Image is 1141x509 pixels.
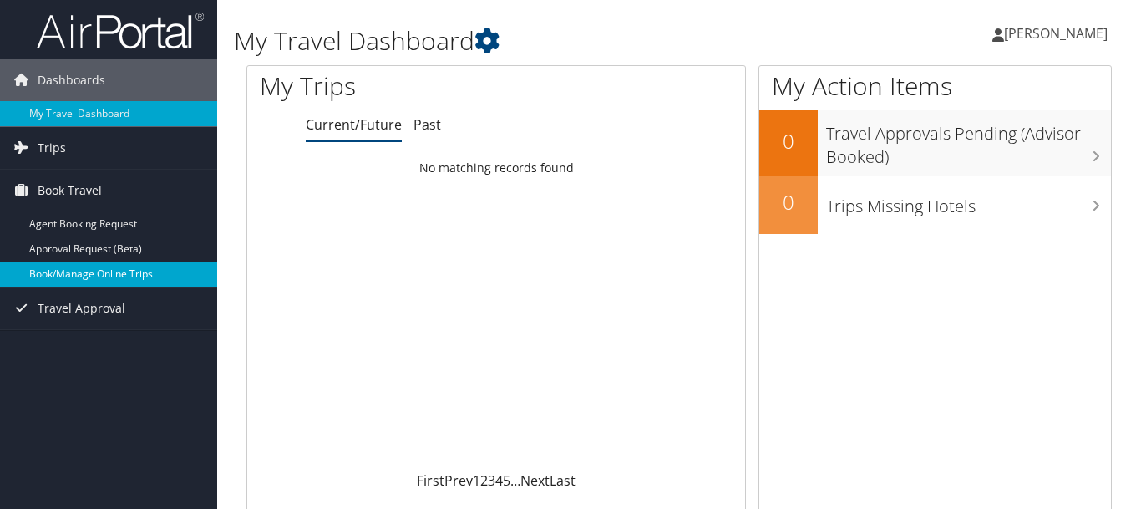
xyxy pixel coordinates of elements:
a: Current/Future [306,115,402,134]
img: airportal-logo.png [37,11,204,50]
a: 1 [473,471,480,490]
span: Travel Approval [38,288,125,329]
a: 4 [495,471,503,490]
span: … [510,471,520,490]
a: 2 [480,471,488,490]
a: First [417,471,444,490]
h1: My Trips [260,69,525,104]
a: Past [413,115,441,134]
a: 5 [503,471,510,490]
a: 0Travel Approvals Pending (Advisor Booked) [759,110,1111,175]
a: [PERSON_NAME] [992,8,1124,59]
span: Trips [38,127,66,169]
a: Prev [444,471,473,490]
h2: 0 [759,127,818,155]
h1: My Travel Dashboard [234,23,828,59]
span: [PERSON_NAME] [1004,24,1108,43]
a: Last [550,471,576,490]
span: Book Travel [38,170,102,211]
td: No matching records found [247,153,745,183]
h3: Trips Missing Hotels [826,186,1111,218]
a: 0Trips Missing Hotels [759,176,1111,234]
span: Dashboards [38,59,105,101]
a: Next [520,471,550,490]
h3: Travel Approvals Pending (Advisor Booked) [826,114,1111,169]
h1: My Action Items [759,69,1111,104]
h2: 0 [759,188,818,216]
a: 3 [488,471,495,490]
